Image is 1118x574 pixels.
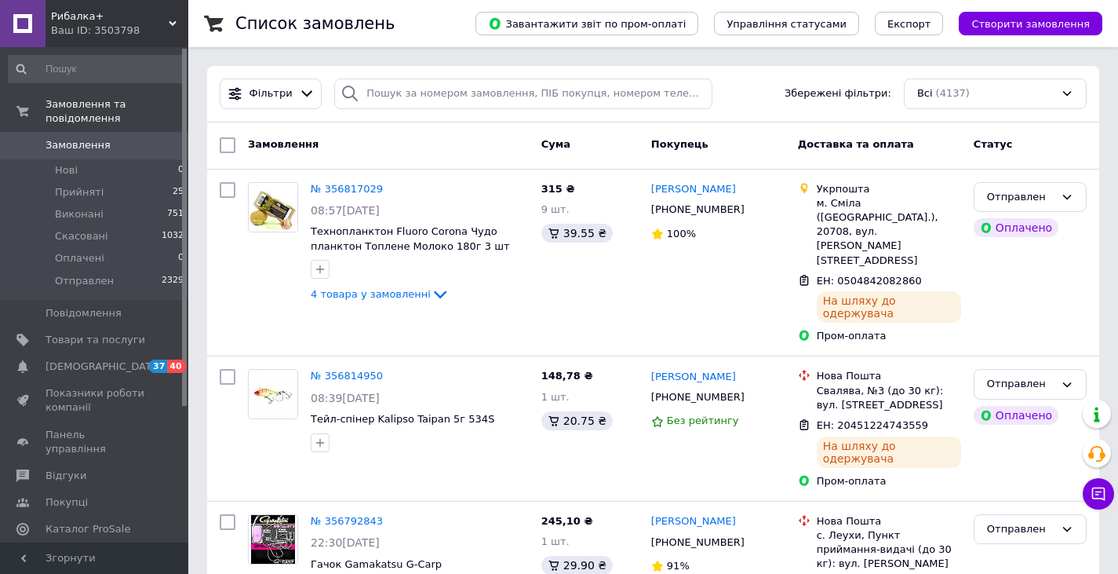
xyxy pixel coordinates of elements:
span: ЕН: 20451224743559 [817,419,928,431]
span: Створити замовлення [971,18,1090,30]
span: 25 [173,185,184,199]
span: Управління статусами [727,18,847,30]
span: Статус [974,138,1013,150]
div: Ваш ID: 3503798 [51,24,188,38]
span: Оплачені [55,251,104,265]
span: [DEMOGRAPHIC_DATA] [46,360,162,374]
div: Отправлен [987,521,1054,538]
a: Фото товару [248,369,298,419]
div: [PHONE_NUMBER] [648,387,748,408]
span: Повідомлення [46,306,122,320]
a: [PERSON_NAME] [651,370,736,385]
span: Каталог ProSale [46,522,130,536]
span: 4 товара у замовленні [311,288,431,300]
span: Скасовані [55,229,108,243]
div: Укрпошта [817,182,961,196]
span: 245,10 ₴ [541,515,593,527]
span: 148,78 ₴ [541,370,593,382]
span: Нові [55,163,78,177]
a: Технопланктон Fluoro Corona Чудо планктон Топлене Молоко 180г 3 шт [311,225,510,252]
div: [PHONE_NUMBER] [648,532,748,553]
span: 37 [149,360,167,373]
span: Фільтри [249,86,293,101]
div: Пром-оплата [817,329,961,343]
span: Прийняті [55,185,104,199]
span: Панель управління [46,428,145,456]
div: Свалява, №3 (до 30 кг): вул. [STREET_ADDRESS] [817,384,961,412]
span: Доставка та оплата [798,138,914,150]
input: Пошук [8,55,185,83]
h1: Список замовлень [235,14,395,33]
a: Фото товару [248,514,298,565]
div: Нова Пошта [817,514,961,528]
span: Збережені фільтри: [785,86,891,101]
a: № 356814950 [311,370,383,382]
span: 08:57[DATE] [311,204,380,217]
span: 315 ₴ [541,183,575,195]
span: 100% [667,228,696,239]
span: Експорт [887,18,931,30]
button: Експорт [875,12,944,35]
span: 1 шт. [541,536,570,547]
span: Товари та послуги [46,333,145,347]
div: [PHONE_NUMBER] [648,199,748,220]
span: 751 [167,207,184,221]
a: 4 товара у замовленні [311,288,450,300]
div: Пром-оплата [817,474,961,488]
a: [PERSON_NAME] [651,514,736,529]
span: Замовлення та повідомлення [46,97,188,126]
span: ЕН: 0504842082860 [817,275,922,287]
div: 39.55 ₴ [541,224,613,243]
span: Покупець [651,138,708,150]
span: Показники роботи компанії [46,386,145,415]
span: 9 шт. [541,203,570,215]
span: 1032 [162,229,184,243]
span: 0 [178,163,184,177]
button: Створити замовлення [959,12,1102,35]
div: На шляху до одержувача [817,437,961,468]
div: м. Сміла ([GEOGRAPHIC_DATA].), 20708, вул. [PERSON_NAME][STREET_ADDRESS] [817,196,961,268]
span: 40 [167,360,185,373]
a: № 356817029 [311,183,383,195]
div: Оплачено [974,406,1058,425]
a: [PERSON_NAME] [651,182,736,197]
div: 20.75 ₴ [541,411,613,430]
span: Отправлен [55,274,114,288]
div: Оплачено [974,218,1058,237]
span: Замовлення [46,138,111,152]
img: Фото товару [249,183,297,232]
button: Управління статусами [714,12,859,35]
a: Створити замовлення [943,17,1102,29]
a: № 356792843 [311,515,383,527]
span: Відгуки [46,469,86,483]
span: Всі [917,86,933,101]
div: Нова Пошта [817,369,961,383]
a: Тейл-спінер Kalipso Taipan 5г 534S [311,413,494,425]
span: Без рейтингу [667,415,739,426]
span: (4137) [936,87,970,99]
span: Cума [541,138,570,150]
span: Покупці [46,495,88,510]
span: Завантажити звіт по пром-оплаті [488,16,686,31]
button: Завантажити звіт по пром-оплаті [475,12,698,35]
div: Отправлен [987,376,1054,393]
div: На шляху до одержувача [817,291,961,323]
span: Рибалка+ [51,9,169,24]
img: Фото товару [253,370,293,419]
span: 08:39[DATE] [311,392,380,404]
div: Отправлен [987,189,1054,206]
a: Фото товару [248,182,298,232]
span: Замовлення [248,138,319,150]
span: 22:30[DATE] [311,536,380,549]
span: Виконані [55,207,104,221]
span: 2329 [162,274,184,288]
button: Чат з покупцем [1083,478,1114,510]
span: 0 [178,251,184,265]
span: 1 шт. [541,391,570,403]
img: Фото товару [251,515,295,564]
span: 91% [667,560,690,572]
input: Пошук за номером замовлення, ПІБ покупця, номером телефону, Email, номером накладної [334,79,712,109]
